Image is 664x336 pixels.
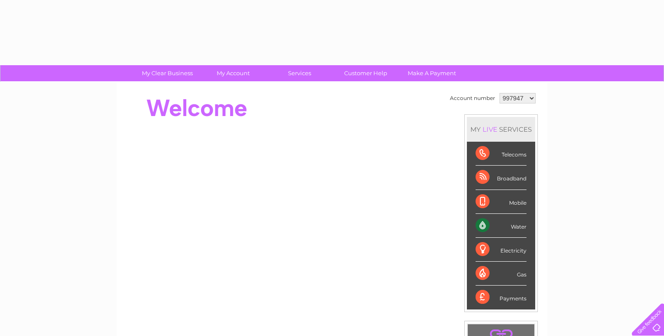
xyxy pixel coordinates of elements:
[476,142,527,166] div: Telecoms
[396,65,468,81] a: Make A Payment
[476,214,527,238] div: Water
[330,65,402,81] a: Customer Help
[481,125,499,133] div: LIVE
[264,65,335,81] a: Services
[476,262,527,286] div: Gas
[467,117,535,142] div: MY SERVICES
[448,91,497,106] td: Account number
[131,65,203,81] a: My Clear Business
[198,65,269,81] a: My Account
[476,190,527,214] div: Mobile
[476,286,527,309] div: Payments
[476,166,527,190] div: Broadband
[476,238,527,262] div: Electricity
